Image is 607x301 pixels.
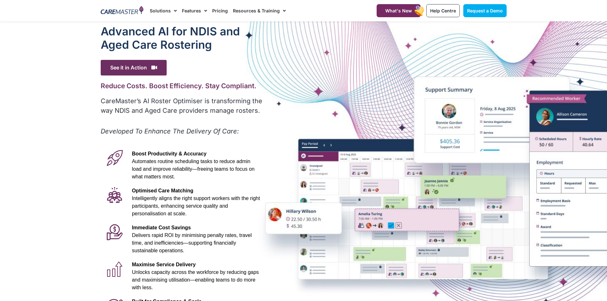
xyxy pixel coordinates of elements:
img: CareMaster Logo [101,6,144,16]
span: Request a Demo [467,8,503,13]
span: Immediate Cost Savings [132,225,191,230]
a: What's New [377,4,421,17]
span: Automates routine scheduling tasks to reduce admin load and improve reliability—freeing teams to ... [132,159,255,179]
em: Developed To Enhance The Delivery Of Care: [101,127,239,135]
span: Unlocks capacity across the workforce by reducing gaps and maximising utilisation—enabling teams ... [132,269,259,290]
a: Request a Demo [463,4,507,17]
span: Intelligently aligns the right support workers with the right participants, enhancing service qua... [132,196,260,216]
span: Help Centre [430,8,456,13]
span: What's New [385,8,412,13]
span: Optimised Care Matching [132,188,193,193]
span: Boost Productivity & Accuracy [132,151,206,156]
h1: Advanced Al for NDIS and Aged Care Rostering [101,25,264,51]
span: Maximise Service Delivery [132,262,196,267]
a: Help Centre [426,4,460,17]
span: See it in Action [101,60,167,75]
span: Delivers rapid ROI by minimising penalty rates, travel time, and inefficiencies—supporting financ... [132,233,252,253]
p: CareMaster’s AI Roster Optimiser is transforming the way NDIS and Aged Care providers manage rost... [101,96,264,115]
h2: Reduce Costs. Boost Efficiency. Stay Compliant. [101,82,264,90]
